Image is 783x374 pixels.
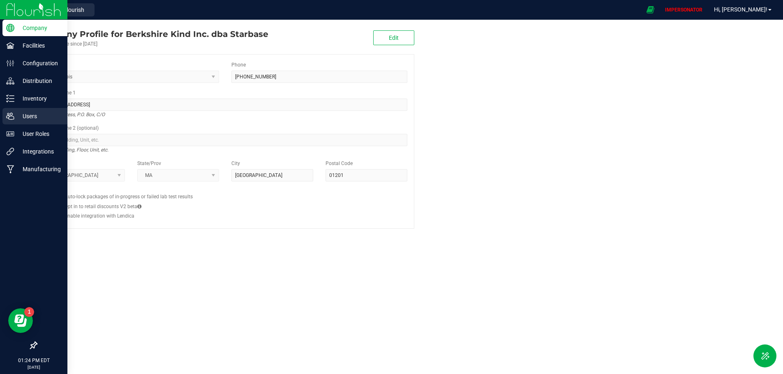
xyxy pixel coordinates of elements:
button: Edit [373,30,414,45]
p: User Roles [14,129,64,139]
div: Account active since [DATE] [36,40,268,48]
span: Open Ecommerce Menu [641,2,660,18]
inline-svg: User Roles [6,130,14,138]
label: Opt in to retail discounts V2 beta [65,203,141,210]
div: Berkshire Kind Inc. dba Starbase [36,28,268,40]
inline-svg: Integrations [6,147,14,156]
iframe: Resource center [8,308,33,333]
p: Users [14,111,64,121]
inline-svg: Inventory [6,94,14,103]
label: Address Line 2 (optional) [43,124,99,132]
p: Integrations [14,147,64,156]
p: Facilities [14,41,64,50]
inline-svg: Facilities [6,41,14,50]
h2: Configs [43,188,407,193]
i: Street address, P.O. Box, C/O [43,110,105,119]
input: Address [43,99,407,111]
i: Suite, Building, Floor, Unit, etc. [43,145,109,155]
input: Suite, Building, Unit, etc. [43,134,407,146]
p: Configuration [14,58,64,68]
inline-svg: Configuration [6,59,14,67]
p: Company [14,23,64,33]
button: Toggle Menu [753,344,776,367]
p: Distribution [14,76,64,86]
label: State/Prov [137,160,161,167]
inline-svg: Distribution [6,77,14,85]
inline-svg: Company [6,24,14,32]
label: Auto-lock packages of in-progress or failed lab test results [65,193,193,200]
inline-svg: Users [6,112,14,120]
p: Inventory [14,94,64,103]
label: City [231,160,240,167]
p: 01:24 PM EDT [4,357,64,364]
span: Hi, [PERSON_NAME]! [714,6,767,13]
p: IMPERSONATOR [662,6,706,14]
label: Enable integration with Lendica [65,212,134,220]
inline-svg: Manufacturing [6,165,14,173]
label: Phone [231,61,246,69]
span: Edit [389,34,399,41]
p: [DATE] [4,364,64,370]
label: Postal Code [326,160,353,167]
p: Manufacturing [14,164,64,174]
iframe: Resource center unread badge [24,307,34,317]
input: Postal Code [326,169,407,181]
input: (123) 456-7890 [231,71,407,83]
input: City [231,169,313,181]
